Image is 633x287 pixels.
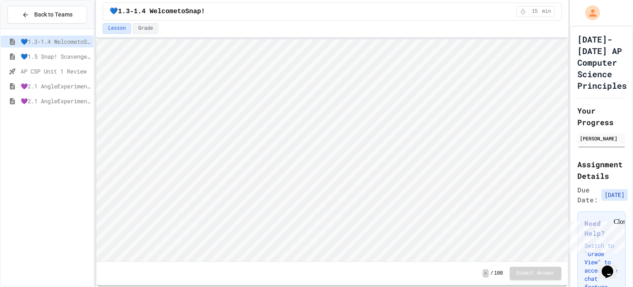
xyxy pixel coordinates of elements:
[490,270,493,277] span: /
[580,135,623,142] div: [PERSON_NAME]
[577,159,626,182] h2: Assignment Details
[3,3,57,52] div: Chat with us now!Close
[21,97,90,105] span: 💜2.1 AngleExperiments2
[577,3,602,22] div: My Account
[34,10,73,19] span: Back to Teams
[96,39,568,261] iframe: Snap! Programming Environment
[542,8,551,15] span: min
[483,269,489,278] span: -
[528,8,542,15] span: 15
[598,254,625,279] iframe: chat widget
[110,7,205,17] span: 💙1.3-1.4 WelcometoSnap!
[577,185,598,205] span: Due Date:
[133,23,158,34] button: Grade
[21,67,90,76] span: AP CSP Unit 1 Review
[494,270,503,277] span: 100
[516,270,555,277] span: Submit Answer
[103,23,131,34] button: Lesson
[7,6,87,24] button: Back to Teams
[601,189,628,201] span: [DATE]
[21,37,90,46] span: 💙1.3-1.4 WelcometoSnap!
[510,267,562,280] button: Submit Answer
[577,33,627,91] h1: [DATE]-[DATE] AP Computer Science Principles
[21,52,90,61] span: 💙1.5 Snap! ScavengerHunt
[21,82,90,90] span: 💜2.1 AngleExperiments1
[577,105,626,128] h2: Your Progress
[565,218,625,253] iframe: chat widget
